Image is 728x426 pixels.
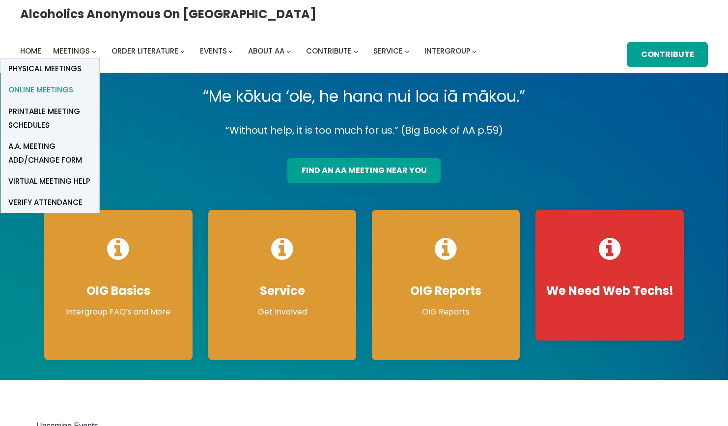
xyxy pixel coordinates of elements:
span: Physical Meetings [8,62,82,76]
span: Intergroup [424,46,471,56]
button: Events submenu [228,49,233,53]
a: Intergroup [424,44,471,58]
span: Meetings [53,46,90,56]
p: OIG Reports [382,306,510,318]
button: Service submenu [405,49,409,53]
button: Order Literature submenu [180,49,185,53]
a: find an aa meeting near you [287,158,441,183]
h4: Service [218,284,346,298]
p: Get Involved [218,306,346,318]
span: Service [373,46,403,56]
span: About AA [248,46,284,56]
button: Contribute submenu [354,49,358,53]
a: Service [373,44,403,58]
span: Virtual Meeting Help [8,174,90,188]
a: Contribute [306,44,352,58]
span: Online Meetings [8,83,73,97]
a: Online Meetings [1,80,99,101]
a: Physical Meetings [1,58,99,80]
span: Home [20,46,41,56]
button: About AA submenu [286,49,291,53]
p: “Without help, it is too much for us.” (Big Book of AA p.59) [36,122,692,139]
a: Virtual Meeting Help [1,170,99,192]
h4: OIG Reports [382,284,510,298]
button: Meetings submenu [92,49,96,53]
a: verify attendance [1,192,99,213]
nav: Intergroup [20,44,480,58]
button: Intergroup submenu [472,49,476,53]
span: Order Literature [112,46,178,56]
span: Events [200,46,227,56]
p: “Me kōkua ‘ole, he hana nui loa iā mākou.” [36,83,692,110]
span: Printable Meeting Schedules [8,105,92,132]
a: Meetings [53,44,90,58]
a: Home [20,44,41,58]
h4: OIG Basics [54,284,182,298]
h4: We Need Web Techs! [545,284,673,298]
span: Contribute [306,46,352,56]
span: verify attendance [8,196,83,209]
a: Events [200,44,227,58]
span: A.A. Meeting Add/Change Form [8,140,92,167]
a: Alcoholics Anonymous on [GEOGRAPHIC_DATA] [20,3,316,25]
a: Printable Meeting Schedules [1,101,99,136]
a: Contribute [627,42,708,67]
a: A.A. Meeting Add/Change Form [1,136,99,170]
a: About AA [248,44,284,58]
p: Intergroup FAQ’s and More [54,306,182,318]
